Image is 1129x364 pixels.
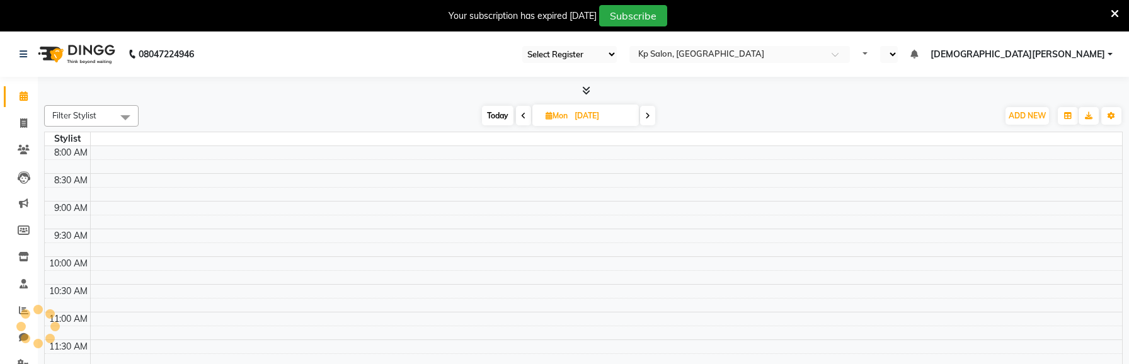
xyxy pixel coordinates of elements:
[52,110,96,120] span: Filter Stylist
[52,229,90,242] div: 9:30 AM
[931,48,1105,61] span: [DEMOGRAPHIC_DATA][PERSON_NAME]
[449,9,597,23] div: Your subscription has expired [DATE]
[52,202,90,215] div: 9:00 AM
[482,106,513,125] span: Today
[1009,111,1046,120] span: ADD NEW
[47,285,90,298] div: 10:30 AM
[47,340,90,353] div: 11:30 AM
[52,174,90,187] div: 8:30 AM
[1006,107,1049,125] button: ADD NEW
[47,257,90,270] div: 10:00 AM
[571,106,634,125] input: 2025-09-01
[47,312,90,326] div: 11:00 AM
[599,5,667,26] button: Subscribe
[45,132,90,145] div: Stylist
[52,146,90,159] div: 8:00 AM
[139,37,194,72] b: 08047224946
[32,37,118,72] img: logo
[542,111,571,120] span: Mon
